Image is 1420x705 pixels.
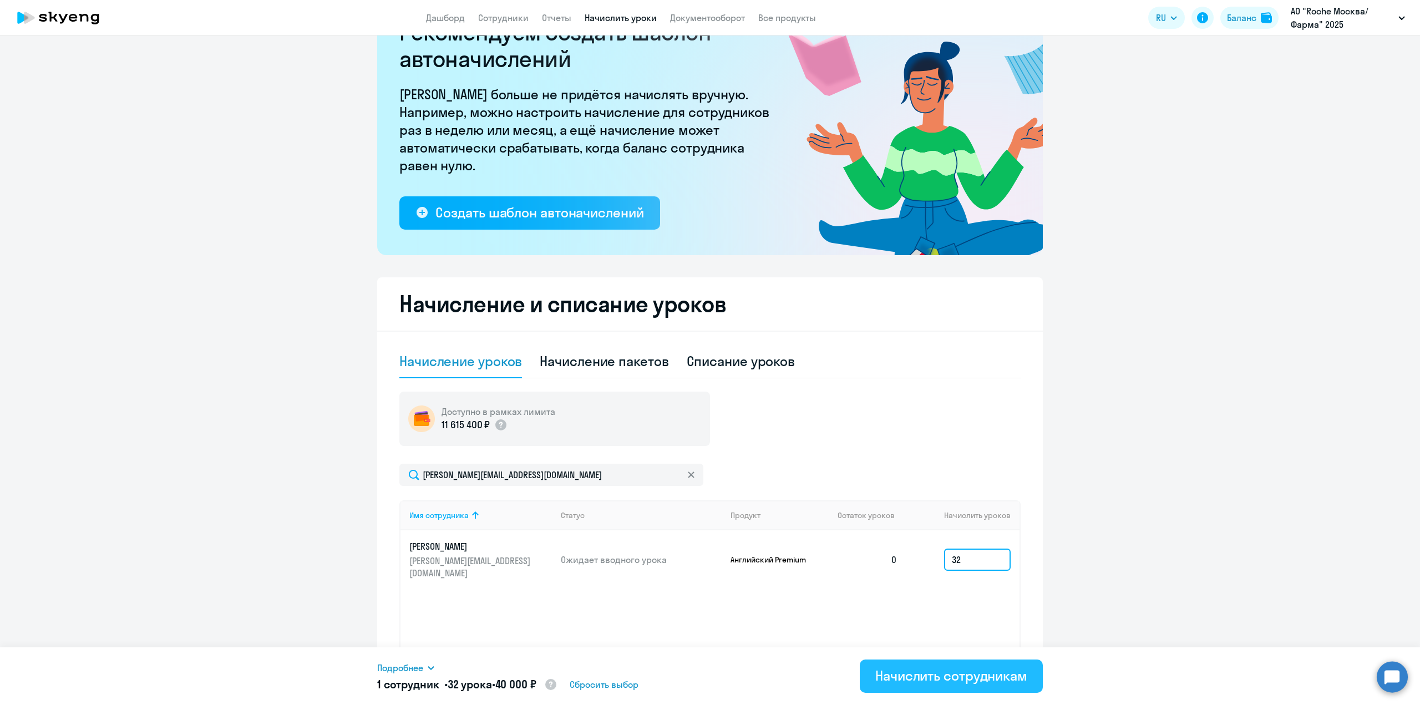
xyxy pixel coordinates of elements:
div: Статус [561,510,585,520]
a: Отчеты [542,12,571,23]
span: Остаток уроков [838,510,895,520]
div: Остаток уроков [838,510,906,520]
h2: Рекомендуем создать шаблон автоначислений [399,19,777,72]
div: Статус [561,510,722,520]
img: balance [1261,12,1272,23]
span: Подробнее [377,661,423,674]
p: [PERSON_NAME] [409,540,534,552]
div: Баланс [1227,11,1256,24]
input: Поиск по имени, email, продукту или статусу [399,464,703,486]
a: Документооборот [670,12,745,23]
button: АО "Roche Москва/Фарма" 2025 постоплата, [GEOGRAPHIC_DATA] | ЗАО Рош [GEOGRAPHIC_DATA] (IT-департ... [1285,4,1411,31]
img: wallet-circle.png [408,405,435,432]
div: Начисление уроков [399,352,522,370]
p: [PERSON_NAME] больше не придётся начислять вручную. Например, можно настроить начисление для сотр... [399,85,777,174]
h5: Доступно в рамках лимита [442,405,555,418]
p: 11 615 400 ₽ [442,418,490,432]
div: Продукт [731,510,829,520]
div: Начислить сотрудникам [875,667,1027,684]
span: Сбросить выбор [570,678,638,691]
div: Создать шаблон автоначислений [435,204,643,221]
span: RU [1156,11,1166,24]
span: 32 урока [448,677,492,691]
div: Продукт [731,510,760,520]
div: Списание уроков [687,352,795,370]
a: Дашборд [426,12,465,23]
button: RU [1148,7,1185,29]
th: Начислить уроков [906,500,1020,530]
p: Ожидает вводного урока [561,554,722,566]
button: Создать шаблон автоначислений [399,196,660,230]
button: Начислить сотрудникам [860,660,1043,693]
p: Английский Premium [731,555,814,565]
div: Начисление пакетов [540,352,668,370]
div: Имя сотрудника [409,510,552,520]
span: 40 000 ₽ [495,677,536,691]
h2: Начисление и списание уроков [399,291,1021,317]
p: [PERSON_NAME][EMAIL_ADDRESS][DOMAIN_NAME] [409,555,534,579]
h5: 1 сотрудник • • [377,677,557,693]
a: [PERSON_NAME][PERSON_NAME][EMAIL_ADDRESS][DOMAIN_NAME] [409,540,552,579]
td: 0 [829,530,906,589]
a: Сотрудники [478,12,529,23]
button: Балансbalance [1220,7,1279,29]
a: Начислить уроки [585,12,657,23]
p: АО "Roche Москва/Фарма" 2025 постоплата, [GEOGRAPHIC_DATA] | ЗАО Рош [GEOGRAPHIC_DATA] (IT-департ... [1291,4,1394,31]
a: Все продукты [758,12,816,23]
div: Имя сотрудника [409,510,469,520]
